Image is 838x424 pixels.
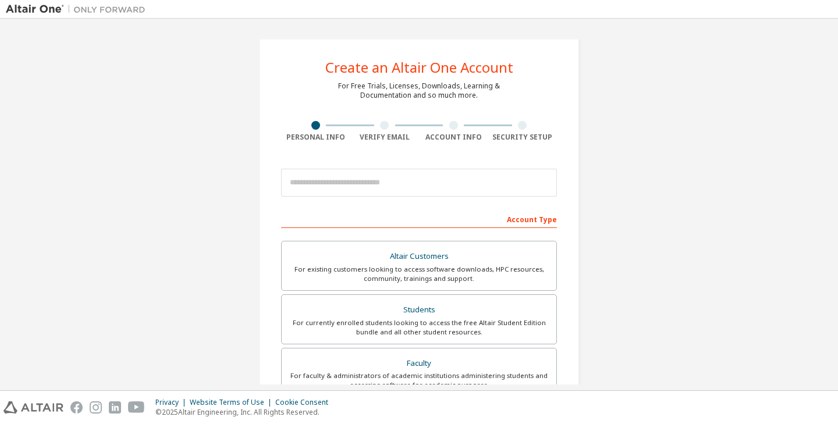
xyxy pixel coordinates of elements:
[155,407,335,417] p: © 2025 Altair Engineering, Inc. All Rights Reserved.
[128,401,145,414] img: youtube.svg
[350,133,420,142] div: Verify Email
[289,265,549,283] div: For existing customers looking to access software downloads, HPC resources, community, trainings ...
[419,133,488,142] div: Account Info
[289,371,549,390] div: For faculty & administrators of academic institutions administering students and accessing softwa...
[155,398,190,407] div: Privacy
[289,302,549,318] div: Students
[90,401,102,414] img: instagram.svg
[289,318,549,337] div: For currently enrolled students looking to access the free Altair Student Edition bundle and all ...
[281,133,350,142] div: Personal Info
[325,60,513,74] div: Create an Altair One Account
[70,401,83,414] img: facebook.svg
[338,81,500,100] div: For Free Trials, Licenses, Downloads, Learning & Documentation and so much more.
[190,398,275,407] div: Website Terms of Use
[289,248,549,265] div: Altair Customers
[109,401,121,414] img: linkedin.svg
[275,398,335,407] div: Cookie Consent
[6,3,151,15] img: Altair One
[488,133,558,142] div: Security Setup
[289,355,549,372] div: Faculty
[281,209,557,228] div: Account Type
[3,401,63,414] img: altair_logo.svg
